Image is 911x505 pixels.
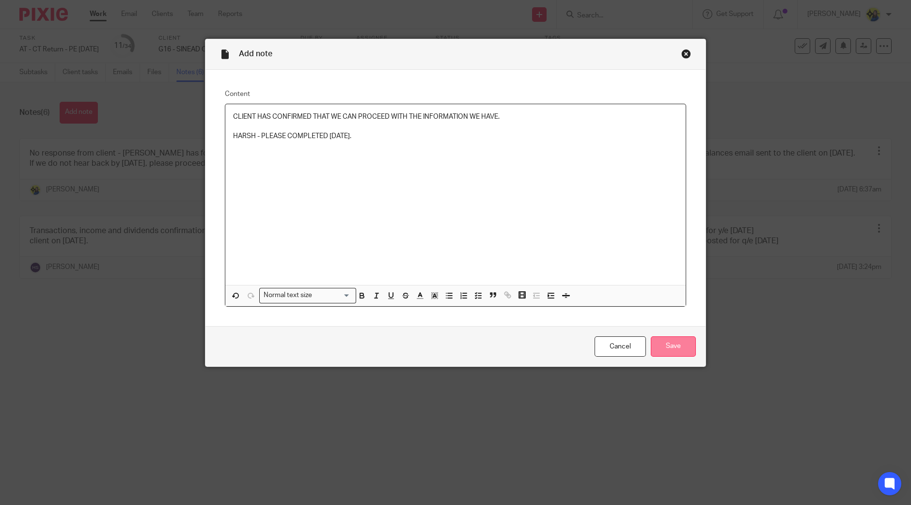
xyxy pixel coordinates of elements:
input: Search for option [315,290,350,300]
div: Close this dialog window [681,49,691,59]
a: Cancel [595,336,646,357]
span: Normal text size [262,290,314,300]
p: HARSH - PLEASE COMPLETED [DATE]. [233,131,678,141]
div: Search for option [259,288,356,303]
p: CLIENT HAS CONFIRMED THAT WE CAN PROCEED WITH THE INFORMATION WE HAVE. [233,112,678,122]
label: Content [225,89,686,99]
span: Add note [239,50,272,58]
input: Save [651,336,696,357]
